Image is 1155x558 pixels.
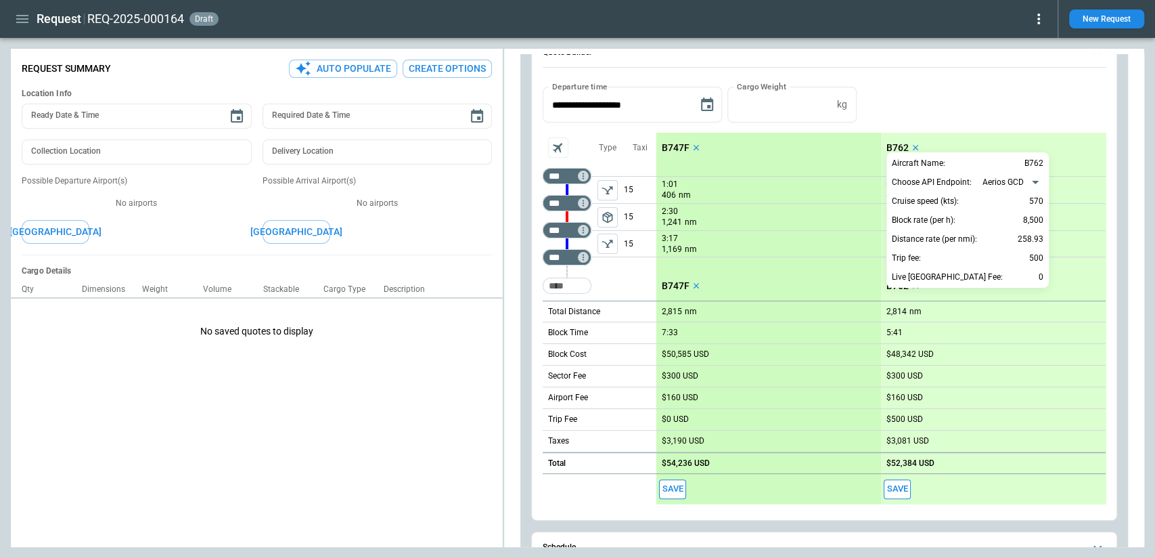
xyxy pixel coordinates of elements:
p: Aircraft Name: [892,158,945,169]
p: 570 [1029,193,1043,209]
p: Distance rate (per nmi): [892,234,977,245]
p: 0 [1039,269,1043,285]
p: Choose API Endpoint: [892,177,972,188]
p: Block rate (per h): [892,215,955,226]
p: 258.93 [1018,231,1043,247]
p: Live [GEOGRAPHIC_DATA] Fee: [892,272,1003,283]
p: B762 [1024,158,1043,169]
div: Aerios GCD [982,175,1043,189]
p: Trip fee: [892,253,921,264]
p: 8,500 [1023,212,1043,228]
p: Cruise speed (kts): [892,196,959,207]
p: 500 [1029,250,1043,266]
